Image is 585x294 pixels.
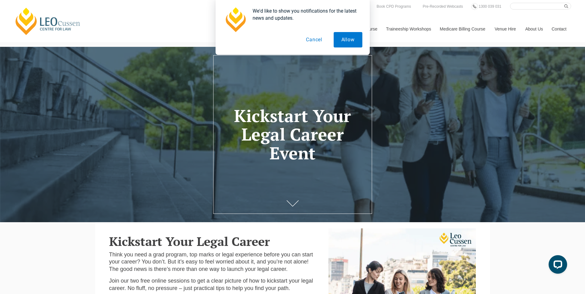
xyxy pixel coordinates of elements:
h1: Kickstart Your Legal Career Event [222,107,363,163]
div: We'd like to show you notifications for the latest news and updates. [248,7,362,22]
button: Allow [334,32,362,47]
button: Cancel [298,32,330,47]
iframe: LiveChat chat widget [544,253,570,279]
span: . No fluff, no pressure – just practical tips to help you find your path. [125,285,290,291]
span: Join our two free online sessions to get a clear picture of how to kickstart your legal career [109,278,313,291]
h2: Kickstart Your Legal Career [109,235,319,248]
img: notification icon [223,7,248,32]
span: Think you need a grad program, top marks or legal experience before you can start your career? Yo... [109,251,313,272]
